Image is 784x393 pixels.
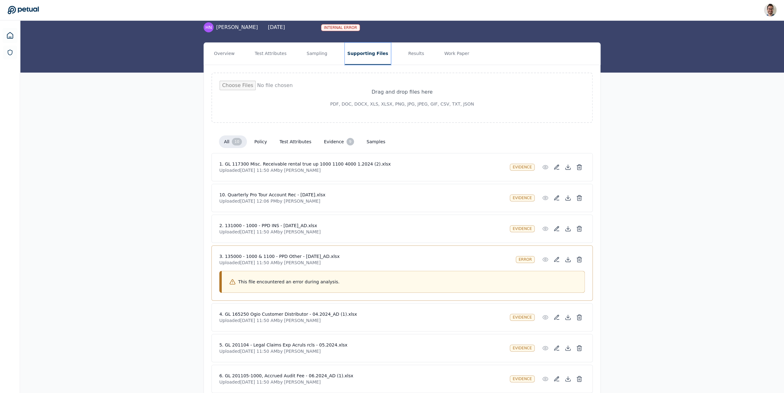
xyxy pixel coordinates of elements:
button: Add/Edit Description [551,342,562,354]
div: Internal Error [321,24,360,31]
button: Samples [362,136,390,147]
button: Delete File [574,223,585,234]
button: Work Paper [442,43,472,65]
p: Uploaded [DATE] 11:50 AM by [PERSON_NAME] [219,167,505,173]
p: Uploaded [DATE] 11:50 AM by [PERSON_NAME] [219,229,505,235]
h4: 4. GL 165250 Ogio Customer Distributor - 04.2024_AD (1).xlsx [219,311,505,317]
button: Evidence9 [319,135,359,148]
button: Delete File [574,312,585,323]
button: Download File [562,223,574,234]
p: Uploaded [DATE] 11:50 AM by [PERSON_NAME] [219,348,505,354]
button: Sampling [304,43,330,65]
button: Delete File [574,192,585,204]
button: Preview File (hover for quick preview, click for full view) [540,192,551,204]
button: Delete File [574,373,585,385]
button: Add/Edit Description [551,254,562,265]
p: Uploaded [DATE] 11:50 AM by [PERSON_NAME] [219,317,505,324]
p: Uploaded [DATE] 12:06 PM by [PERSON_NAME] [219,198,505,204]
button: Download File [562,254,574,265]
div: Error [516,256,535,263]
h4: 6. GL 201105-1000, Accrued Audit Fee - 06.2024_AD (1).xlsx [219,373,505,379]
p: Uploaded [DATE] 11:50 AM by [PERSON_NAME] [219,259,511,266]
div: Evidence [510,375,535,382]
button: Delete File [574,342,585,354]
div: Evidence [510,194,535,201]
div: 10 [232,138,242,145]
button: Preview File (hover for quick preview, click for full view) [540,312,551,323]
button: Results [406,43,427,65]
div: Evidence [510,345,535,352]
h4: 5. GL 201104 - Legal Claims Exp Acruls rcls - 05.2024.xlsx [219,342,505,348]
h4: 10. Quarterly Pro Tour Account Rec - [DATE].xlsx [219,192,505,198]
div: 9 [346,138,354,145]
a: Dashboard [3,28,18,43]
button: Add/Edit Description [551,161,562,173]
div: Evidence [510,225,535,232]
button: Download File [562,161,574,173]
button: Policy [249,136,272,147]
button: Add/Edit Description [551,312,562,323]
button: Add/Edit Description [551,373,562,385]
p: This file encountered an error during analysis. [238,279,340,285]
h4: 1. GL 117300 Misc. Receivable rental true up 1000 1100 4000 1.2024 (2).xlsx [219,161,505,167]
button: Preview File (hover for quick preview, click for full view) [540,342,551,354]
button: Test Attributes [275,136,316,147]
button: Add/Edit Description [551,192,562,204]
button: All10 [219,135,247,148]
div: [DATE] [268,24,311,31]
button: Preview File (hover for quick preview, click for full view) [540,254,551,265]
span: [PERSON_NAME] [216,24,258,31]
h4: 3. 135000 - 1000 & 1100 - PPD Other - [DATE]_AD.xlsx [219,253,511,259]
button: Download File [562,342,574,354]
button: Test Attributes [252,43,289,65]
button: Preview File (hover for quick preview, click for full view) [540,161,551,173]
button: Preview File (hover for quick preview, click for full view) [540,373,551,385]
button: Overview [211,43,237,65]
button: Preview File (hover for quick preview, click for full view) [540,223,551,234]
button: Delete File [574,161,585,173]
button: Supporting Files [345,43,391,65]
a: Go to Dashboard [8,6,39,14]
nav: Tabs [204,43,600,65]
div: Evidence [510,314,535,321]
button: Download File [562,312,574,323]
p: Uploaded [DATE] 11:50 AM by [PERSON_NAME] [219,379,505,385]
span: HN [205,24,212,30]
img: Eliot Walker [764,4,776,16]
div: Evidence [510,164,535,171]
button: Download File [562,373,574,385]
button: Download File [562,192,574,204]
button: Delete File [574,254,585,265]
a: SOC [3,46,17,59]
h4: 2. 131000 - 1000 - PPD INS - [DATE]_AD.xlsx [219,222,505,229]
button: Add/Edit Description [551,223,562,234]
